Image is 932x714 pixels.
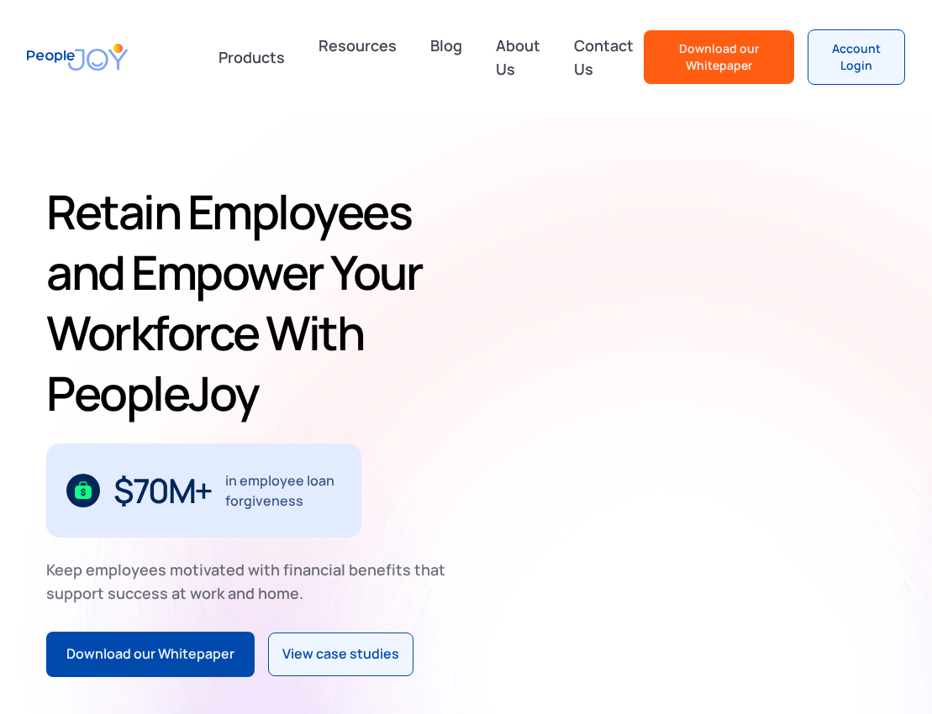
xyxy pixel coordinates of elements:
a: View case studies [268,633,413,676]
div: 1 / 3 [46,444,361,538]
div: in employee loan forgiveness [225,470,342,511]
div: Download our Whitepaper [657,40,781,74]
a: About Us [486,27,550,87]
h1: Retain Employees and Empower Your Workforce With PeopleJoy [46,181,460,423]
div: $70M+ [113,477,212,504]
div: Products [208,40,295,74]
a: Blog [420,27,472,87]
a: Resources [308,27,407,87]
a: home [27,33,128,81]
a: Download our Whitepaper [644,30,794,84]
div: View case studies [282,643,399,665]
div: Keep employees motivated with financial benefits that support success at work and home. [46,558,460,605]
div: Account Login [822,40,891,74]
a: Account Login [808,29,905,85]
div: Download our Whitepaper [66,643,234,665]
a: Contact Us [564,27,644,87]
a: Download our Whitepaper [46,632,255,677]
